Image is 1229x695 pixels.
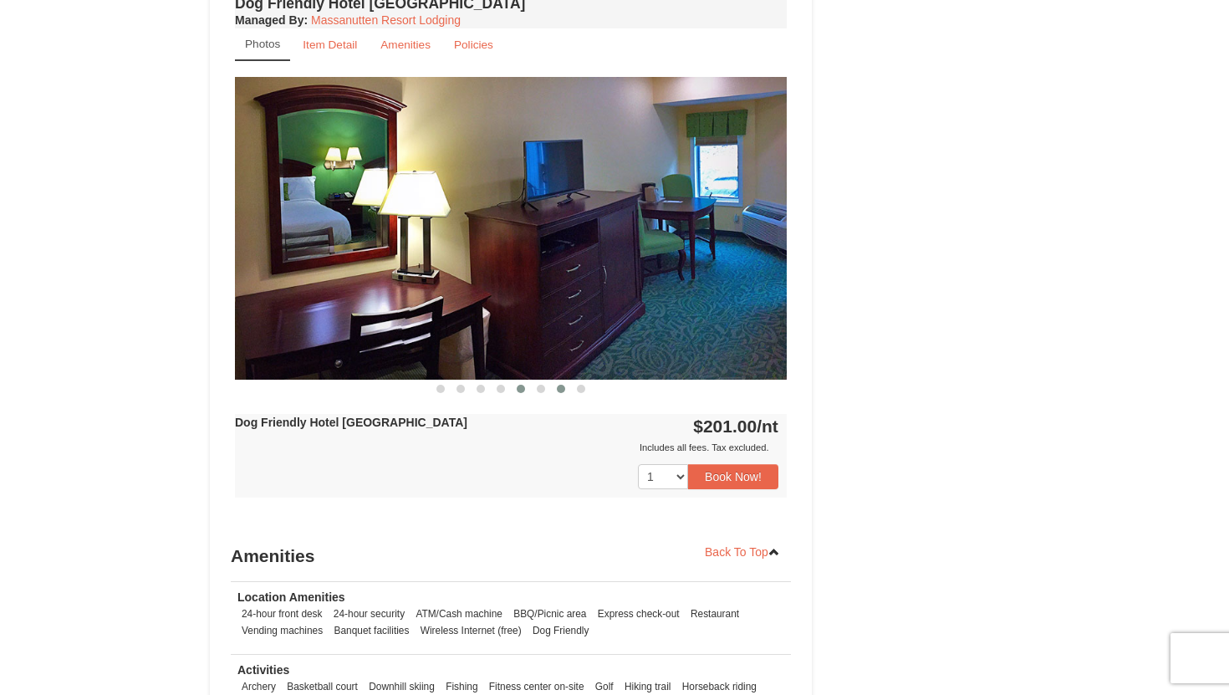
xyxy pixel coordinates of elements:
a: Item Detail [292,28,368,61]
li: Horseback riding [678,678,761,695]
a: Back To Top [694,539,791,565]
a: Policies [443,28,504,61]
small: Policies [454,38,493,51]
li: Hiking trail [620,678,676,695]
li: Vending machines [237,622,327,639]
small: Photos [245,38,280,50]
li: Archery [237,678,280,695]
li: Banquet facilities [330,622,414,639]
strong: : [235,13,308,27]
li: BBQ/Picnic area [509,606,590,622]
li: Express check-out [594,606,684,622]
a: Massanutten Resort Lodging [311,13,461,27]
li: Restaurant [686,606,743,622]
small: Item Detail [303,38,357,51]
h3: Amenities [231,539,791,573]
li: Fitness center on-site [485,678,589,695]
li: Downhill skiing [365,678,439,695]
li: Wireless Internet (free) [416,622,526,639]
li: ATM/Cash machine [411,606,507,622]
strong: Location Amenities [237,590,345,604]
strong: $201.00 [693,416,778,436]
strong: Dog Friendly Hotel [GEOGRAPHIC_DATA] [235,416,467,429]
li: Dog Friendly [528,622,593,639]
span: Managed By [235,13,303,27]
a: Amenities [370,28,441,61]
strong: Activities [237,663,289,677]
img: 18876286-39-50e6e3c6.jpg [235,77,787,379]
li: 24-hour security [329,606,409,622]
li: 24-hour front desk [237,606,327,622]
span: /nt [757,416,778,436]
div: Includes all fees. Tax excluded. [235,439,778,456]
button: Book Now! [688,464,778,489]
li: Golf [591,678,618,695]
li: Fishing [441,678,482,695]
li: Basketball court [283,678,362,695]
a: Photos [235,28,290,61]
small: Amenities [380,38,431,51]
